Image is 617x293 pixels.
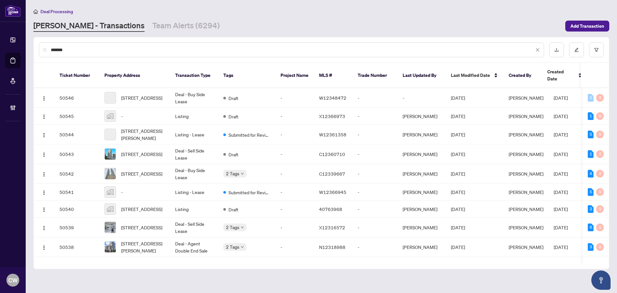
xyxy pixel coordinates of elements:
span: [DATE] [451,171,465,177]
td: Listing [170,201,218,218]
span: [DATE] [451,95,465,101]
span: W12366945 [319,189,346,195]
img: logo [5,5,21,17]
th: Tags [218,63,275,88]
td: - [353,108,398,125]
span: 40763968 [319,206,342,212]
span: X12316572 [319,224,345,230]
div: 5 [588,188,594,196]
span: down [241,226,244,229]
td: - [353,201,398,218]
span: [STREET_ADDRESS] [121,206,162,213]
td: - [275,184,314,201]
th: Ticket Number [54,63,99,88]
td: - [275,108,314,125]
td: - [275,164,314,184]
span: [PERSON_NAME] [509,189,543,195]
div: 0 [596,243,604,251]
img: thumbnail-img [105,187,116,197]
img: Logo [41,96,47,101]
span: [STREET_ADDRESS][PERSON_NAME] [121,127,165,142]
button: edit [569,42,584,57]
div: 0 [596,131,604,138]
th: Created Date [542,63,587,88]
button: Logo [39,242,49,252]
button: Logo [39,222,49,233]
td: - [275,201,314,218]
span: [PERSON_NAME] [509,113,543,119]
td: - [353,144,398,164]
button: Logo [39,111,49,121]
div: 0 [588,94,594,102]
span: [DATE] [451,206,465,212]
span: 2 Tags [226,243,239,251]
span: [DATE] [554,206,568,212]
span: Add Transaction [570,21,604,31]
td: - [275,125,314,144]
span: [DATE] [554,113,568,119]
img: Logo [41,207,47,212]
img: Logo [41,152,47,157]
td: Deal - Agent Double End Sale [170,237,218,257]
a: [PERSON_NAME] - Transactions [33,20,145,32]
span: - [121,188,123,196]
th: Trade Number [353,63,398,88]
span: X12366973 [319,113,345,119]
span: [DATE] [451,244,465,250]
td: 50546 [54,88,99,108]
span: C12360710 [319,151,345,157]
a: Team Alerts (6294) [152,20,220,32]
button: download [549,42,564,57]
span: [DATE] [451,132,465,137]
td: 50545 [54,108,99,125]
span: [DATE] [554,95,568,101]
span: [DATE] [554,132,568,137]
span: [PERSON_NAME] [509,206,543,212]
td: [PERSON_NAME] [398,237,446,257]
span: Draft [228,95,238,102]
span: Submitted for Review [228,189,270,196]
th: Property Address [99,63,170,88]
span: [DATE] [554,151,568,157]
span: [STREET_ADDRESS] [121,170,162,177]
td: - [275,218,314,237]
th: Transaction Type [170,63,218,88]
span: Deal Processing [40,9,73,14]
span: filter [594,48,599,52]
button: Logo [39,204,49,214]
td: - [275,88,314,108]
span: home [33,9,38,14]
span: Submitted for Review [228,131,270,138]
img: Logo [41,114,47,119]
td: 50542 [54,164,99,184]
div: 0 [596,224,604,231]
span: edit [574,48,579,52]
td: [PERSON_NAME] [398,184,446,201]
td: Listing - Lease [170,184,218,201]
span: - [121,113,123,120]
td: - [353,184,398,201]
button: Logo [39,129,49,140]
td: Listing [170,108,218,125]
span: [DATE] [451,189,465,195]
span: CW [8,276,18,285]
div: 5 [588,131,594,138]
td: - [398,88,446,108]
td: Deal - Sell Side Lease [170,218,218,237]
span: C12339667 [319,171,345,177]
th: Last Updated By [398,63,446,88]
span: [PERSON_NAME] [509,95,543,101]
span: Draft [228,206,238,213]
span: Draft [228,113,238,120]
span: [DATE] [554,171,568,177]
td: - [275,237,314,257]
div: 0 [596,188,604,196]
td: - [353,218,398,237]
span: [STREET_ADDRESS] [121,224,162,231]
td: [PERSON_NAME] [398,125,446,144]
img: Logo [41,190,47,195]
span: down [241,172,244,175]
td: Deal - Buy Side Lease [170,88,218,108]
span: [PERSON_NAME] [509,151,543,157]
button: Logo [39,149,49,159]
